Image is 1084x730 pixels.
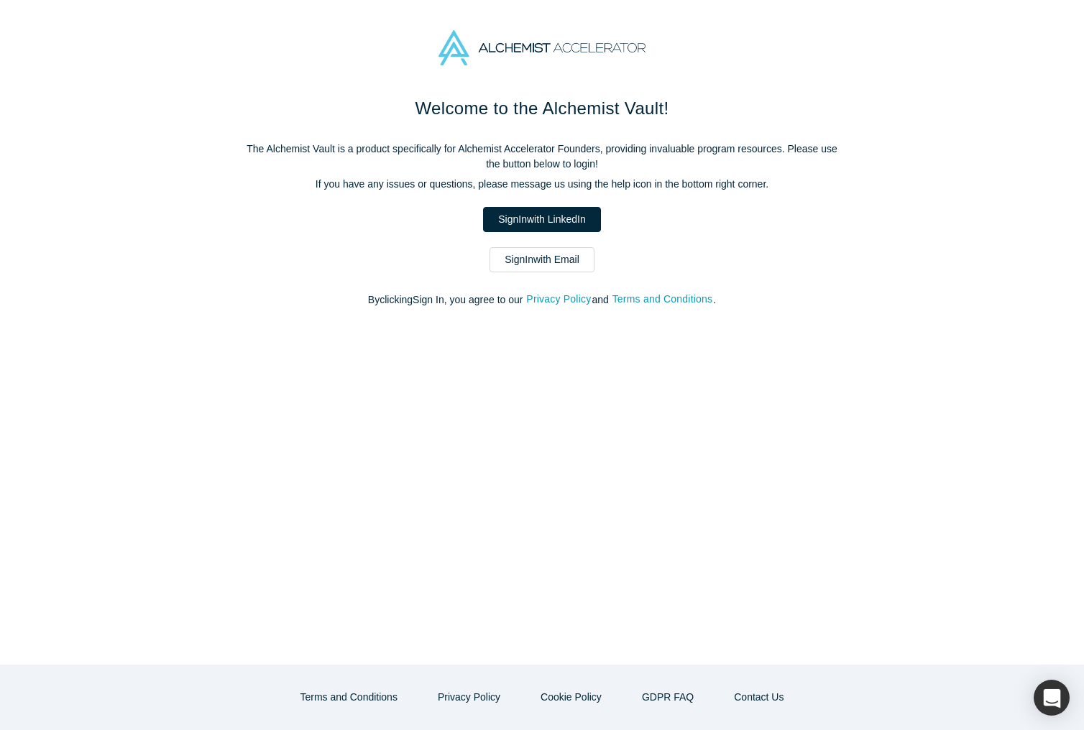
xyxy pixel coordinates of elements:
[285,685,413,710] button: Terms and Conditions
[240,292,844,308] p: By clicking Sign In , you agree to our and .
[240,142,844,172] p: The Alchemist Vault is a product specifically for Alchemist Accelerator Founders, providing inval...
[438,30,646,65] img: Alchemist Accelerator Logo
[240,96,844,121] h1: Welcome to the Alchemist Vault!
[612,291,714,308] button: Terms and Conditions
[627,685,709,710] a: GDPR FAQ
[525,685,617,710] button: Cookie Policy
[490,247,594,272] a: SignInwith Email
[240,177,844,192] p: If you have any issues or questions, please message us using the help icon in the bottom right co...
[423,685,515,710] button: Privacy Policy
[483,207,600,232] a: SignInwith LinkedIn
[719,685,799,710] a: Contact Us
[525,291,592,308] button: Privacy Policy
